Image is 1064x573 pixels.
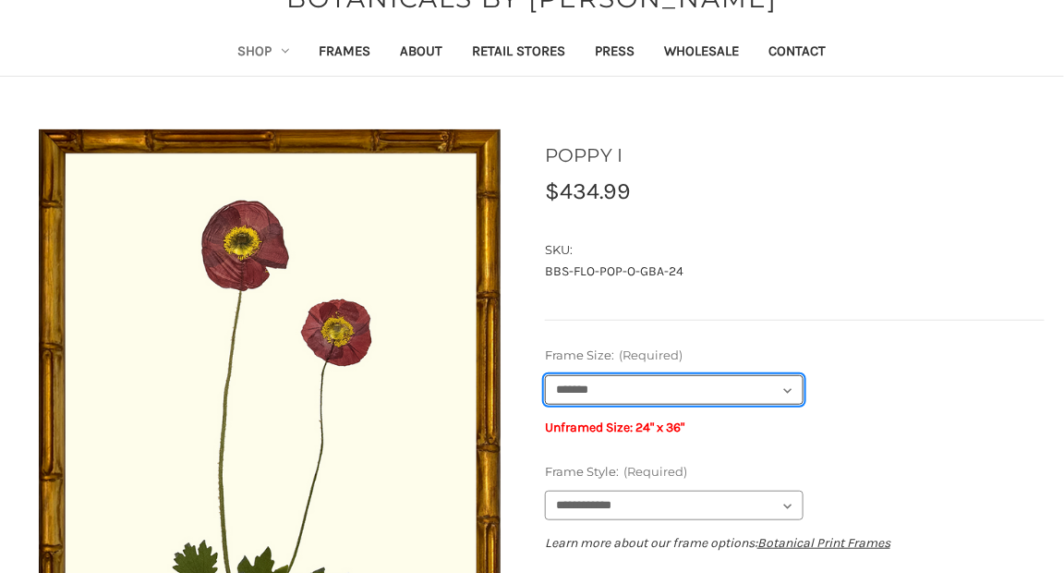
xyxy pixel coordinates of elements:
a: About [385,30,457,76]
a: Frames [304,30,385,76]
small: (Required) [619,347,683,362]
a: Press [580,30,649,76]
a: Shop [224,30,305,76]
a: Wholesale [649,30,754,76]
p: Unframed Size: 24" x 36" [545,418,1045,437]
p: Learn more about our frame options: [545,533,1045,553]
span: $434.99 [545,177,631,204]
dt: SKU: [545,241,1040,260]
dd: BBS-FLO-POP-O-GBA-24 [545,262,1045,281]
a: Retail Stores [457,30,580,76]
h1: POPPY I [545,141,1045,169]
label: Frame Size: [545,347,1045,365]
label: Frame Style: [545,463,1045,482]
a: Botanical Print Frames [757,535,890,551]
a: Contact [754,30,840,76]
small: (Required) [623,464,687,479]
